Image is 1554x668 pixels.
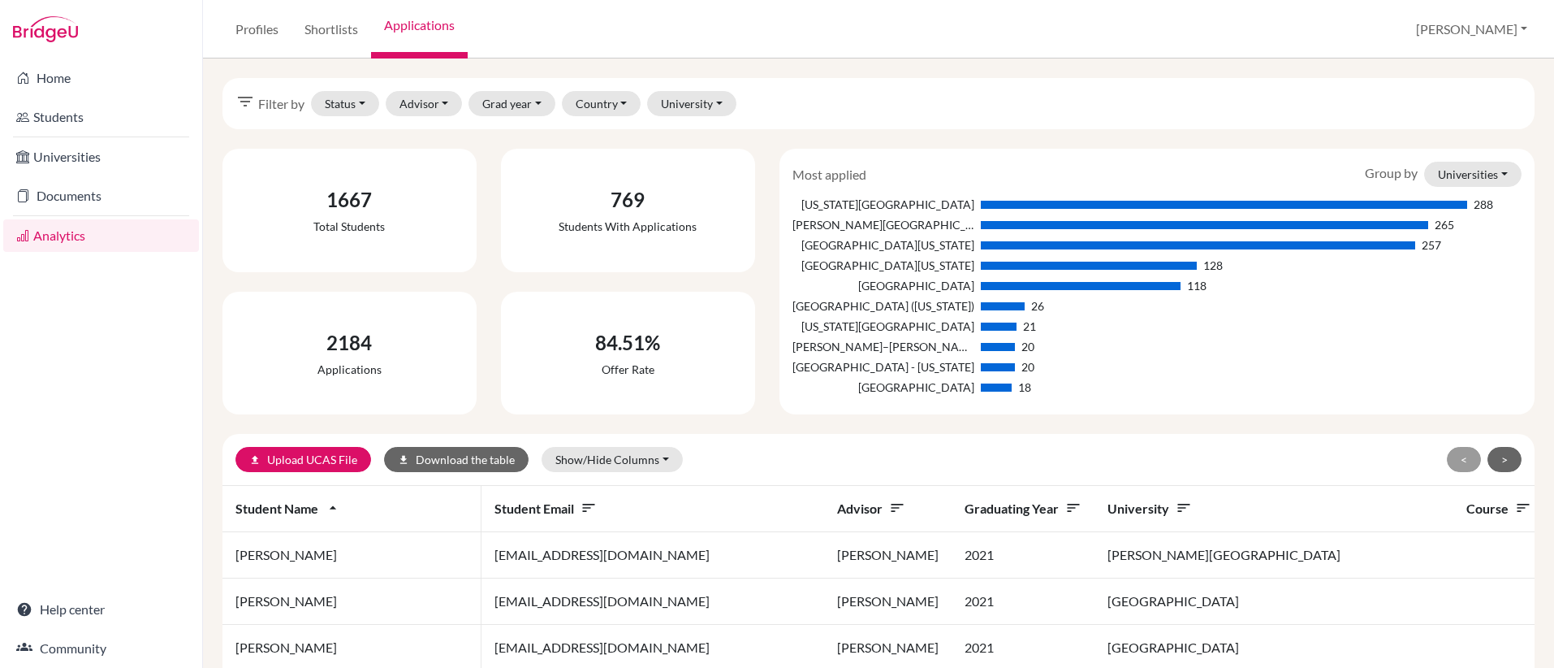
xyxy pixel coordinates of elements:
button: Status [311,91,379,116]
button: < [1447,447,1481,472]
div: Group by [1353,162,1534,187]
button: downloadDownload the table [384,447,529,472]
div: Students with applications [559,218,697,235]
a: Help center [3,593,199,626]
i: download [398,454,409,466]
div: Applications [317,361,382,378]
div: 769 [559,185,697,215]
div: Most applied [780,165,878,184]
div: [GEOGRAPHIC_DATA] ([US_STATE]) [792,297,975,314]
div: [US_STATE][GEOGRAPHIC_DATA] [792,196,975,213]
i: filter_list [235,92,255,111]
i: upload [249,454,261,466]
button: Country [562,91,641,116]
div: 288 [1474,196,1493,213]
div: 1667 [313,185,385,215]
i: sort [1065,500,1081,516]
a: Universities [3,141,199,173]
span: Student email [494,501,597,516]
div: 2184 [317,328,382,358]
a: Documents [3,180,199,212]
button: Universities [1424,162,1522,187]
td: [GEOGRAPHIC_DATA] [1094,579,1453,625]
td: [PERSON_NAME] [824,532,952,579]
div: [GEOGRAPHIC_DATA] [792,379,975,396]
i: sort [1176,500,1192,516]
div: [PERSON_NAME][GEOGRAPHIC_DATA] [792,216,975,233]
td: [EMAIL_ADDRESS][DOMAIN_NAME] [481,532,824,579]
button: Advisor [386,91,463,116]
div: [GEOGRAPHIC_DATA][US_STATE] [792,236,975,254]
div: 20 [1021,358,1034,375]
div: [GEOGRAPHIC_DATA] [792,277,975,294]
div: 118 [1187,277,1207,294]
td: 2021 [952,532,1094,579]
td: 2021 [952,579,1094,625]
div: 257 [1422,236,1441,254]
i: sort [581,500,597,516]
div: 128 [1203,257,1223,274]
button: > [1487,447,1522,472]
div: [GEOGRAPHIC_DATA] - [US_STATE] [792,358,975,375]
div: 18 [1018,379,1031,396]
td: [EMAIL_ADDRESS][DOMAIN_NAME] [481,579,824,625]
td: [PERSON_NAME][GEOGRAPHIC_DATA] [1094,532,1453,579]
div: Total students [313,218,385,235]
div: [PERSON_NAME]–[PERSON_NAME][GEOGRAPHIC_DATA], [GEOGRAPHIC_DATA] [792,338,975,355]
i: arrow_drop_up [325,500,341,516]
td: [PERSON_NAME] [824,579,952,625]
button: Grad year [468,91,555,116]
div: 21 [1023,318,1036,335]
span: Advisor [837,501,905,516]
span: Course [1466,501,1531,516]
span: Graduating year [965,501,1081,516]
div: 84.51% [595,328,660,358]
a: Community [3,632,199,665]
td: [PERSON_NAME] [222,579,481,625]
span: Student name [235,501,341,516]
div: 26 [1031,297,1044,314]
a: Home [3,62,199,94]
img: Bridge-U [13,16,78,42]
span: University [1107,501,1192,516]
div: [US_STATE][GEOGRAPHIC_DATA] [792,318,975,335]
td: [PERSON_NAME] [222,532,481,579]
div: Offer rate [595,361,660,378]
i: sort [1515,500,1531,516]
div: [GEOGRAPHIC_DATA][US_STATE] [792,257,975,274]
a: Analytics [3,219,199,252]
span: Filter by [258,94,304,114]
a: Students [3,101,199,133]
button: Show/Hide Columns [542,447,683,472]
button: University [647,91,736,116]
i: sort [889,500,905,516]
a: uploadUpload UCAS File [235,447,371,472]
div: 265 [1435,216,1454,233]
button: [PERSON_NAME] [1409,14,1535,45]
div: 20 [1021,338,1034,355]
